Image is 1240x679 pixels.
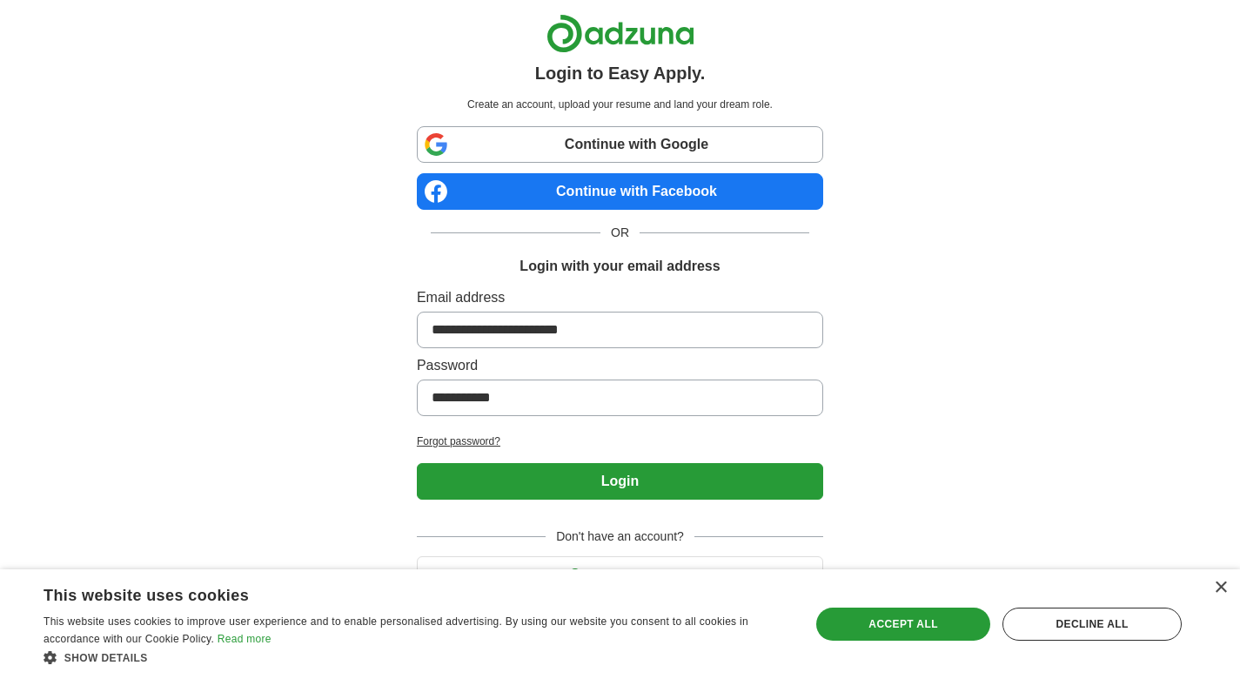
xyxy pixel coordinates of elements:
button: Create account [417,556,823,593]
a: Create account [417,567,823,582]
a: Continue with Facebook [417,173,823,210]
a: Forgot password? [417,434,823,449]
p: Create an account, upload your resume and land your dream role. [420,97,820,112]
img: Adzuna logo [546,14,694,53]
span: OR [600,224,640,242]
span: This website uses cookies to improve user experience and to enable personalised advertising. By u... [44,615,748,645]
a: Read more, opens a new window [218,633,271,645]
a: Continue with Google [417,126,823,163]
h1: Login to Easy Apply. [535,60,706,86]
div: Accept all [816,608,990,641]
div: Show details [44,649,788,666]
div: This website uses cookies [44,580,744,606]
label: Password [417,355,823,376]
div: Decline all [1002,608,1182,641]
div: Close [1214,582,1227,595]
button: Login [417,463,823,500]
label: Email address [417,287,823,308]
span: Don't have an account? [546,528,694,546]
h1: Login with your email address [519,256,720,277]
span: Show details [64,652,148,664]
